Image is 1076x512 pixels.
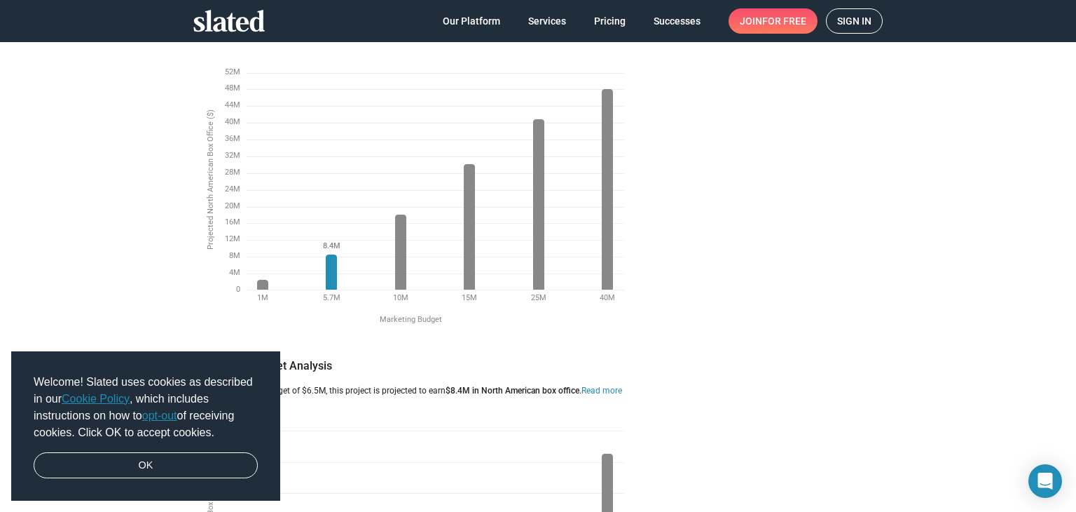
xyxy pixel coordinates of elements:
[225,217,240,228] div: 16M
[142,410,177,422] a: opt-out
[729,8,818,34] a: Joinfor free
[225,83,240,94] div: 48M
[229,251,240,262] div: 8M
[762,8,806,34] span: for free
[225,168,240,178] div: 28M
[446,386,579,396] span: $8.4M in North American box office
[594,8,626,34] span: Pricing
[62,393,130,405] a: Cookie Policy
[34,452,258,479] a: dismiss cookie message
[1028,464,1062,498] div: Open Intercom Messenger
[432,8,511,34] a: Our Platform
[193,386,622,397] div: With a production budget of $6.5M, this project is projected to earn .
[528,8,566,34] span: Services
[225,201,240,212] div: 20M
[225,151,240,161] div: 32M
[206,110,216,250] span: Projected North American Box Office ($)
[581,386,622,397] button: Read more
[826,8,883,34] a: Sign in
[517,8,577,34] a: Services
[740,8,806,34] span: Join
[225,234,240,245] div: 12M
[642,8,712,34] a: Successes
[837,9,871,33] span: Sign in
[225,100,240,111] div: 44M
[225,134,240,144] div: 36M
[236,285,240,295] div: 0
[229,268,240,278] div: 4M
[225,67,240,78] div: 52M
[443,8,500,34] span: Our Platform
[225,117,240,128] div: 40M
[11,351,280,501] div: cookieconsent
[225,184,240,195] div: 24M
[583,8,637,34] a: Pricing
[654,8,701,34] span: Successes
[34,374,258,441] span: Welcome! Slated uses cookies as described in our , which includes instructions on how to of recei...
[322,241,341,252] div: 8.4M
[193,358,661,373] div: Production Budget Analysis
[193,304,628,337] div: Marketing Budget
